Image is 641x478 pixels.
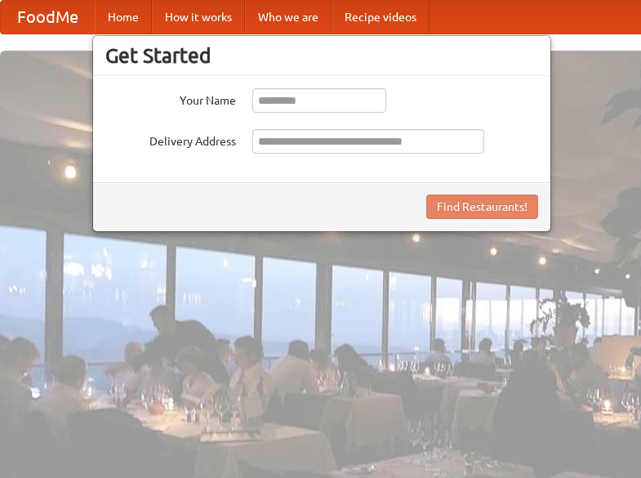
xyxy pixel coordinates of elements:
[95,1,152,34] a: Home
[332,1,430,34] a: Recipe videos
[245,1,332,34] a: Who we are
[105,129,236,150] label: Delivery Address
[105,88,236,109] label: Your Name
[152,1,245,34] a: How it works
[1,1,95,34] a: FoodMe
[426,194,538,219] button: Find Restaurants!
[105,43,538,68] h3: Get Started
